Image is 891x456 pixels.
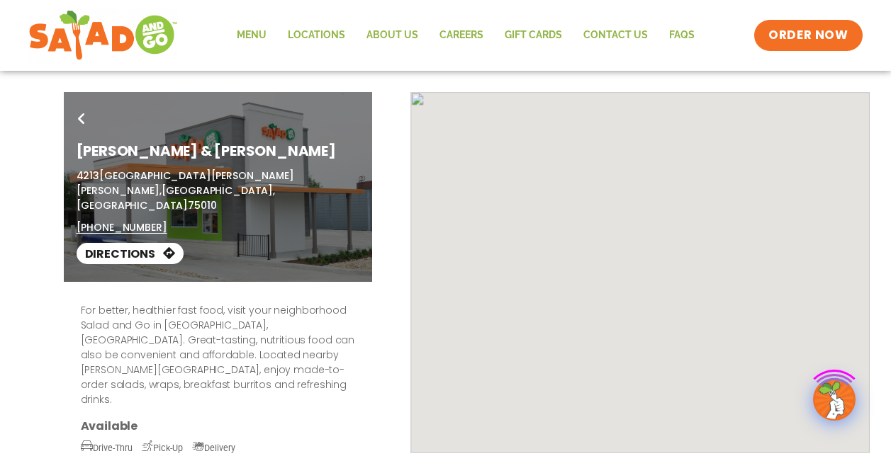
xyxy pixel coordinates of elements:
a: [PHONE_NUMBER] [77,220,167,235]
span: 4213 [77,169,99,183]
a: FAQs [659,19,705,52]
a: ORDER NOW [754,20,862,51]
span: [GEOGRAPHIC_DATA][PERSON_NAME][PERSON_NAME], [77,169,294,198]
span: ORDER NOW [768,27,848,44]
a: Locations [277,19,356,52]
a: Contact Us [573,19,659,52]
a: Careers [429,19,494,52]
a: Directions [77,243,184,264]
a: Menu [226,19,277,52]
span: [GEOGRAPHIC_DATA], [162,183,275,198]
span: [GEOGRAPHIC_DATA] [77,198,189,212]
span: 75010 [188,198,216,212]
span: Drive-Thru [81,443,133,453]
span: Delivery [192,443,235,453]
a: GIFT CARDS [494,19,573,52]
span: Pick-Up [142,443,183,453]
p: For better, healthier fast food, visit your neighborhood Salad and Go in [GEOGRAPHIC_DATA], [GEOG... [81,303,355,407]
nav: Menu [226,19,705,52]
h1: [PERSON_NAME] & [PERSON_NAME] [77,140,359,161]
a: About Us [356,19,429,52]
img: new-SAG-logo-768×292 [28,7,178,64]
h3: Available [81,418,355,433]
